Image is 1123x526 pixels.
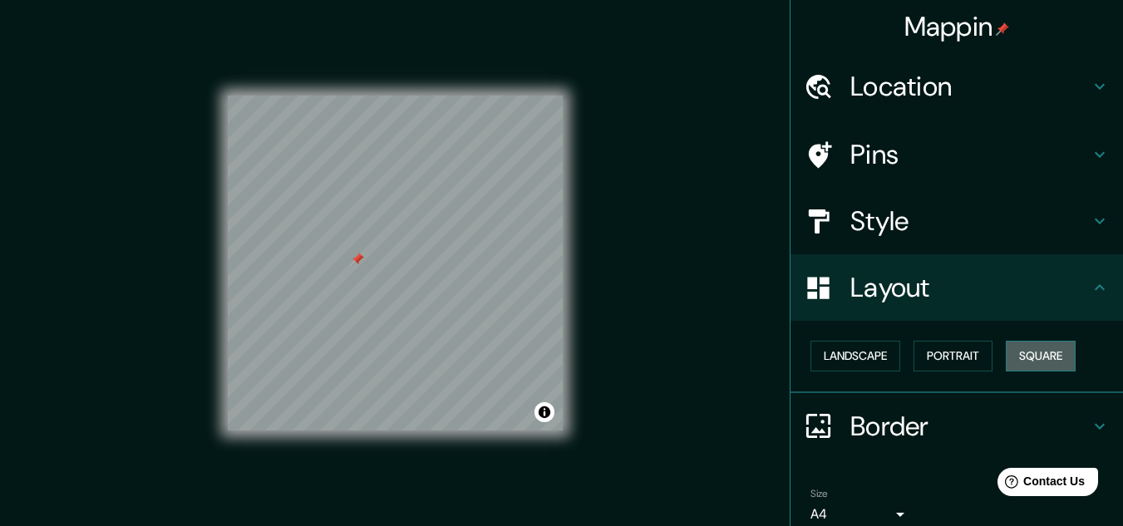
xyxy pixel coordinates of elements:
label: Size [810,486,828,500]
div: Style [791,188,1123,254]
iframe: Help widget launcher [975,461,1105,508]
button: Toggle attribution [534,402,554,422]
button: Square [1006,341,1076,371]
div: Layout [791,254,1123,321]
button: Portrait [914,341,992,371]
h4: Pins [850,138,1090,171]
button: Landscape [810,341,900,371]
h4: Border [850,410,1090,443]
h4: Mappin [904,10,1010,43]
div: Pins [791,121,1123,188]
h4: Style [850,204,1090,238]
h4: Layout [850,271,1090,304]
canvas: Map [228,96,563,430]
div: Location [791,53,1123,120]
h4: Location [850,70,1090,103]
img: pin-icon.png [996,22,1009,36]
div: Border [791,393,1123,460]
